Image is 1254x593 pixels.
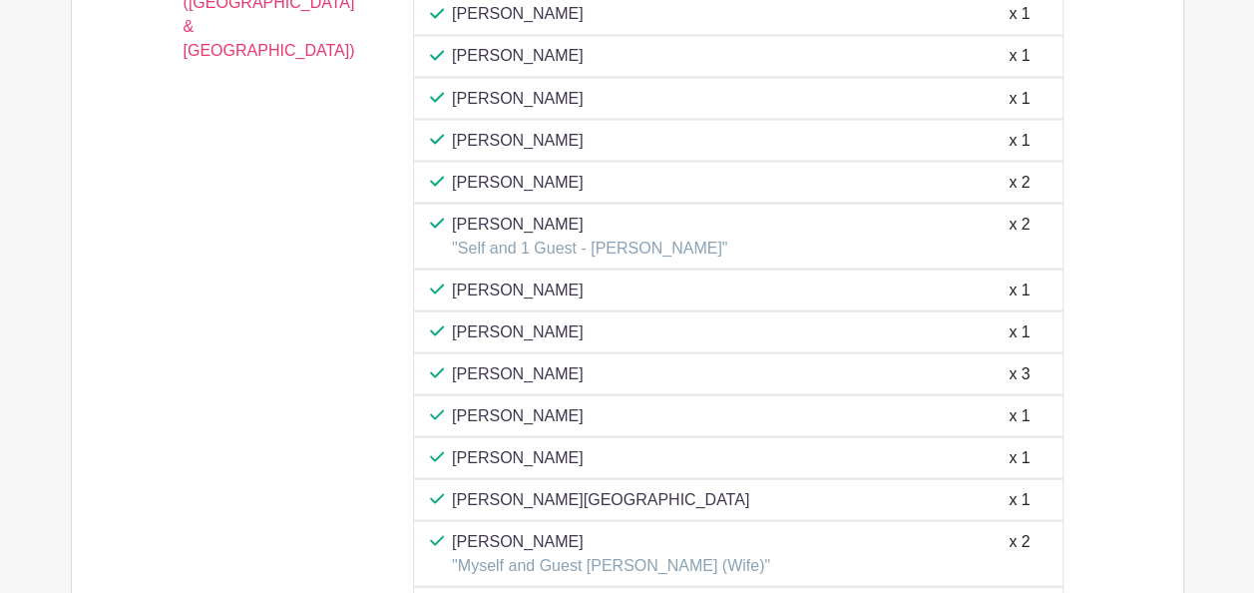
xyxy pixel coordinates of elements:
[452,86,584,110] p: [PERSON_NAME]
[452,529,770,553] p: [PERSON_NAME]
[452,445,584,469] p: [PERSON_NAME]
[452,128,584,152] p: [PERSON_NAME]
[452,44,584,68] p: [PERSON_NAME]
[452,553,770,577] p: "Myself and Guest [PERSON_NAME] (Wife)"
[1009,361,1030,385] div: x 3
[1009,170,1030,194] div: x 2
[1009,2,1030,26] div: x 1
[1009,403,1030,427] div: x 1
[452,236,727,260] p: "Self and 1 Guest - [PERSON_NAME]"
[1009,278,1030,301] div: x 1
[452,487,749,511] p: [PERSON_NAME][GEOGRAPHIC_DATA]
[1009,86,1030,110] div: x 1
[452,2,584,26] p: [PERSON_NAME]
[1009,445,1030,469] div: x 1
[1009,529,1030,577] div: x 2
[452,319,584,343] p: [PERSON_NAME]
[452,170,584,194] p: [PERSON_NAME]
[1009,128,1030,152] div: x 1
[1009,44,1030,68] div: x 1
[452,278,584,301] p: [PERSON_NAME]
[452,403,584,427] p: [PERSON_NAME]
[452,212,727,236] p: [PERSON_NAME]
[1009,212,1030,260] div: x 2
[1009,319,1030,343] div: x 1
[1009,487,1030,511] div: x 1
[452,361,584,385] p: [PERSON_NAME]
